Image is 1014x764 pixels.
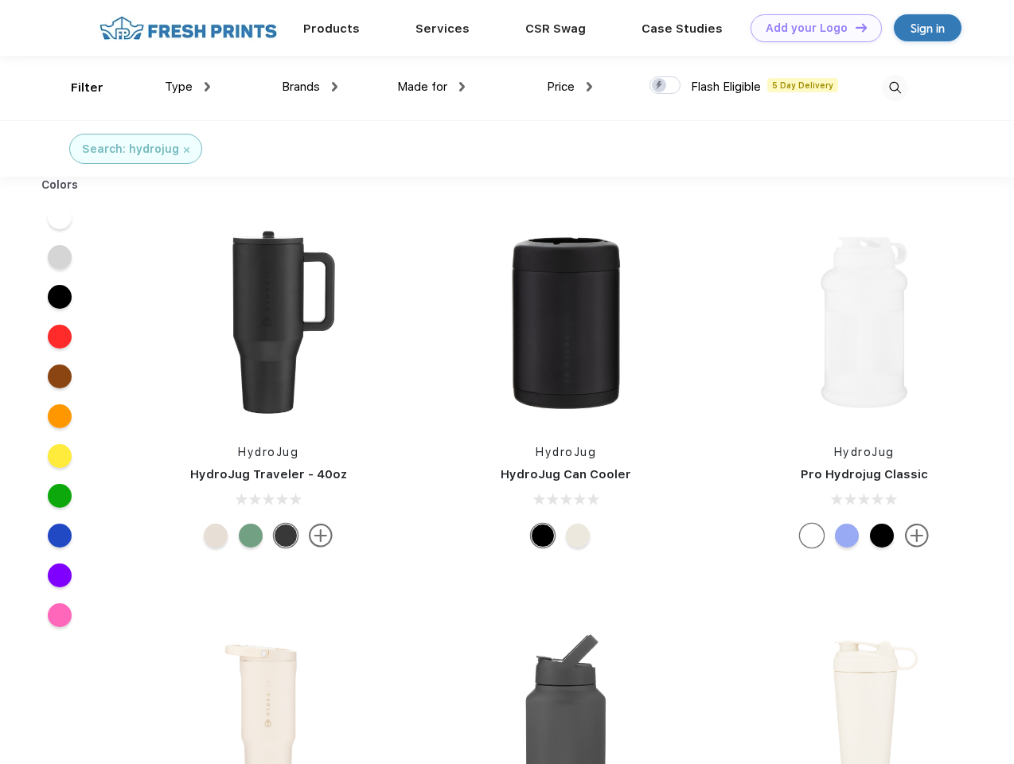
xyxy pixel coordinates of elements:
[800,524,824,548] div: White
[303,21,360,36] a: Products
[165,80,193,94] span: Type
[397,80,447,94] span: Made for
[239,524,263,548] div: Sage
[184,147,189,153] img: filter_cancel.svg
[759,216,970,428] img: func=resize&h=266
[801,467,928,481] a: Pro Hydrojug Classic
[835,524,859,548] div: Hyper Blue
[190,467,347,481] a: HydroJug Traveler - 40oz
[566,524,590,548] div: Cream
[882,75,908,101] img: desktop_search.svg
[834,446,895,458] a: HydroJug
[856,23,867,32] img: DT
[459,82,465,92] img: dropdown.png
[911,19,945,37] div: Sign in
[501,467,631,481] a: HydroJug Can Cooler
[274,524,298,548] div: Black
[71,79,103,97] div: Filter
[870,524,894,548] div: Black
[162,216,374,428] img: func=resize&h=266
[29,177,91,193] div: Colors
[547,80,575,94] span: Price
[460,216,672,428] img: func=resize&h=266
[766,21,848,35] div: Add your Logo
[767,78,838,92] span: 5 Day Delivery
[536,446,596,458] a: HydroJug
[332,82,337,92] img: dropdown.png
[282,80,320,94] span: Brands
[309,524,333,548] img: more.svg
[894,14,961,41] a: Sign in
[238,446,298,458] a: HydroJug
[205,82,210,92] img: dropdown.png
[587,82,592,92] img: dropdown.png
[82,141,179,158] div: Search: hydrojug
[95,14,282,42] img: fo%20logo%202.webp
[905,524,929,548] img: more.svg
[204,524,228,548] div: Cream
[691,80,761,94] span: Flash Eligible
[531,524,555,548] div: Black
